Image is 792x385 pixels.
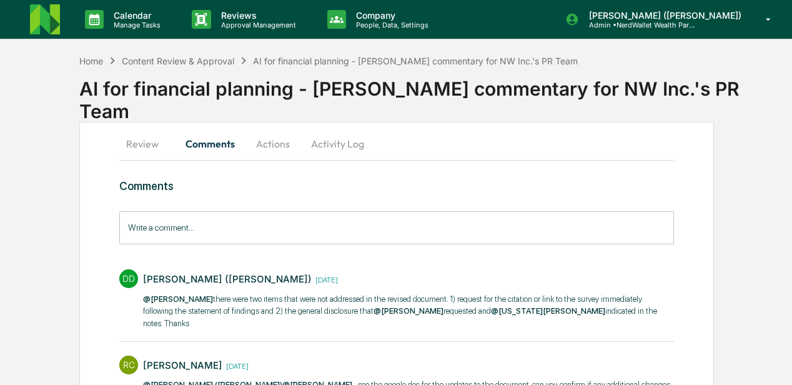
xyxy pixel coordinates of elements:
[579,21,695,29] p: Admin • NerdWallet Wealth Partners
[579,10,748,21] p: [PERSON_NAME] ([PERSON_NAME])
[211,21,302,29] p: Approval Management
[752,344,786,377] iframe: Open customer support
[312,274,338,284] time: Wednesday, September 10, 2025 at 1:34:59 PM EDT
[491,306,605,316] span: @[US_STATE][PERSON_NAME]
[79,67,792,122] div: AI for financial planning - [PERSON_NAME] commentary for NW Inc.'s PR Team
[374,306,443,316] span: @[PERSON_NAME]
[119,356,138,374] div: RC
[143,273,312,285] div: [PERSON_NAME] ([PERSON_NAME])
[119,179,674,192] h3: Comments
[346,21,435,29] p: People, Data, Settings
[122,56,234,66] div: Content Review & Approval
[143,359,222,371] div: [PERSON_NAME]
[253,56,578,66] div: AI for financial planning - [PERSON_NAME] commentary for NW Inc.'s PR Team
[143,293,674,330] p: there were two items that were not addressed in the revised document. 1) request for the citation...
[176,129,245,159] button: Comments
[79,56,103,66] div: Home
[119,129,674,159] div: secondary tabs example
[222,360,249,371] time: Monday, September 8, 2025 at 11:23:09 AM EDT
[104,10,167,21] p: Calendar
[104,21,167,29] p: Manage Tasks
[211,10,302,21] p: Reviews
[346,10,435,21] p: Company
[119,269,138,288] div: DD
[245,129,301,159] button: Actions
[143,294,213,304] span: @[PERSON_NAME]
[30,4,60,34] img: logo
[119,129,176,159] button: Review
[301,129,374,159] button: Activity Log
